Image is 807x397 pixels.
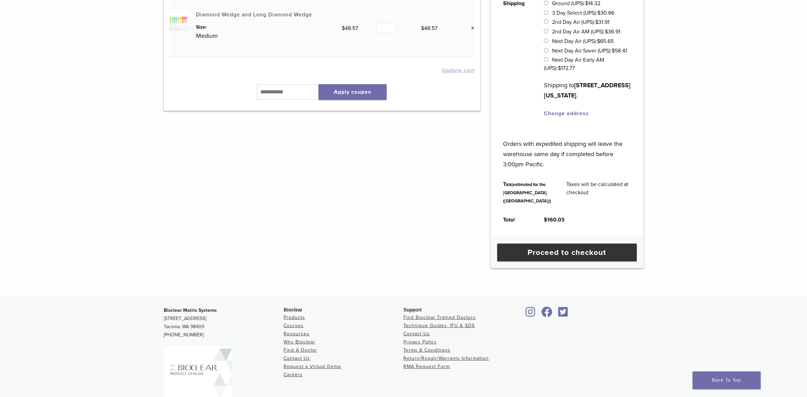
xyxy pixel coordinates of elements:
[496,175,559,210] th: Tax
[559,175,639,210] td: Taxes will be calculated at checkout
[404,364,450,369] a: RMA Request Form
[421,25,424,32] span: $
[544,81,630,99] strong: [STREET_ADDRESS][US_STATE]
[284,372,303,378] a: Careers
[605,28,620,35] bdi: 36.91
[503,182,551,204] small: (estimated for the [GEOGRAPHIC_DATA] ([GEOGRAPHIC_DATA]))
[596,19,599,26] span: $
[284,364,341,369] a: Request a Virtual Demo
[523,311,538,318] a: Bioclear
[284,355,310,361] a: Contact Us
[284,339,316,345] a: Why Bioclear
[612,47,627,54] bdi: 58.41
[496,210,536,229] th: Total
[319,84,387,100] button: Apply coupon
[442,68,475,73] button: Update cart
[342,25,358,32] bdi: 48.57
[404,355,489,361] a: Return/Repair/Warranty Information
[544,216,547,223] span: $
[284,323,304,329] a: Courses
[556,311,570,318] a: Bioclear
[404,347,451,353] a: Terms & Conditions
[404,315,476,320] a: Find Bioclear Trained Doctors
[552,38,614,45] label: Next Day Air (UPS):
[596,19,610,26] bdi: 31.91
[503,128,631,169] p: Orders with expedited shipping will leave the warehouse same day if completed before 3:00pm Pacific.
[552,19,610,26] label: 2nd Day Air (UPS):
[284,347,318,353] a: Find A Doctor
[597,38,614,45] bdi: 65.65
[558,65,561,72] span: $
[597,38,600,45] span: $
[196,11,312,18] a: Diamond Wedge and Long Diamond Wedge
[605,28,608,35] span: $
[164,306,284,339] p: [STREET_ADDRESS] Tacoma, WA 98409 [PHONE_NUMBER]
[404,331,430,337] a: Contact Us
[466,24,475,33] a: Remove this item
[169,11,189,31] img: Diamond Wedge and Long Diamond Wedge
[404,323,475,329] a: Technique Guides, IFU & SDS
[544,110,589,117] a: Change address
[421,25,437,32] bdi: 48.57
[404,307,422,312] span: Support
[497,244,637,261] a: Proceed to checkout
[196,31,342,41] p: Medium
[284,307,303,312] span: Bioclear
[552,47,627,54] label: Next Day Air Saver (UPS):
[552,28,620,35] label: 2nd Day Air AM (UPS):
[544,57,604,72] label: Next Day Air Early AM (UPS):
[404,339,437,345] a: Privacy Policy
[544,80,631,101] p: Shipping to .
[598,10,615,16] bdi: 30.66
[693,371,761,389] a: Back To Top
[598,10,601,16] span: $
[284,315,305,320] a: Products
[196,24,342,31] dt: Size:
[558,65,575,72] bdi: 172.77
[552,10,615,16] label: 3 Day Select (UPS):
[539,311,555,318] a: Bioclear
[284,331,310,337] a: Resources
[342,25,345,32] span: $
[544,216,564,223] bdi: 160.03
[164,307,217,313] strong: Bioclear Matrix Systems
[612,47,615,54] span: $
